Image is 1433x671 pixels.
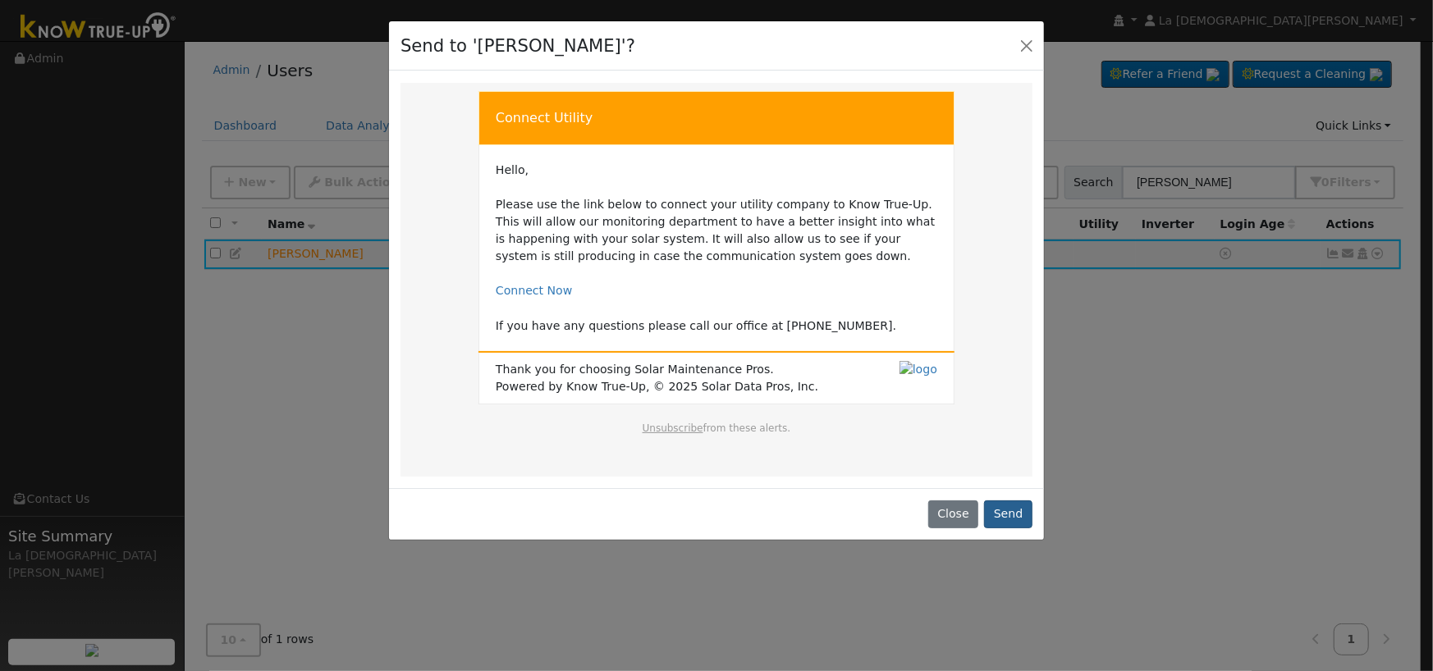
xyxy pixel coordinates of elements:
a: Connect Now [496,284,572,297]
h4: Send to '[PERSON_NAME]'? [401,33,635,59]
td: from these alerts. [495,421,938,452]
img: logo [900,361,937,378]
td: Connect Utility [479,91,955,144]
button: Close [1015,34,1038,57]
a: Unsubscribe [643,422,703,434]
td: Hello, Please use the link below to connect your utility company to Know True-Up. This will allow... [496,162,937,335]
span: Thank you for choosing Solar Maintenance Pros. Powered by Know True-Up, © 2025 Solar Data Pros, Inc. [496,361,818,395]
button: Close [928,500,978,528]
button: Send [984,500,1032,528]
